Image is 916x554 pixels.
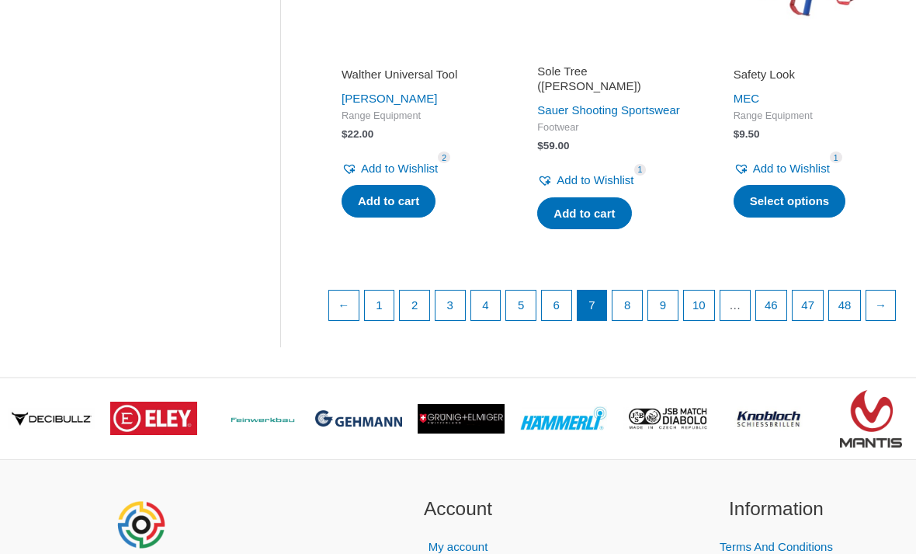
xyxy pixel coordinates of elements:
[537,46,689,64] iframe: Customer reviews powered by Trustpilot
[342,186,435,218] a: Add to cart: “Walther Universal Tool”
[537,141,543,152] span: $
[720,541,833,554] a: Terms And Conditions
[542,291,571,321] a: Page 6
[328,291,900,329] nav: Product Pagination
[361,162,438,176] span: Add to Wishlist
[612,291,642,321] a: Page 8
[429,541,488,554] a: My account
[829,291,859,321] a: Page 48
[734,110,886,124] span: Range Equipment
[830,152,842,164] span: 1
[342,129,373,141] bdi: 22.00
[734,129,740,141] span: $
[557,174,633,187] span: Add to Wishlist
[506,291,536,321] a: Page 5
[753,162,830,176] span: Add to Wishlist
[435,291,465,321] a: Page 3
[634,165,647,176] span: 1
[342,159,438,180] a: Add to Wishlist
[734,46,886,64] iframe: Customer reviews powered by Trustpilot
[110,402,197,437] img: brand logo
[734,129,760,141] bdi: 9.50
[342,129,348,141] span: $
[471,291,501,321] a: Page 4
[537,170,633,192] a: Add to Wishlist
[793,291,823,321] a: Page 47
[365,291,394,321] a: Page 1
[648,291,678,321] a: Page 9
[329,291,359,321] a: ←
[537,122,689,135] span: Footwear
[537,64,689,95] h2: Sole Tree ([PERSON_NAME])
[756,291,786,321] a: Page 46
[342,68,494,89] a: Walther Universal Tool
[342,68,494,83] h2: Walther Universal Tool
[734,92,759,106] a: MEC
[342,92,437,106] a: [PERSON_NAME]
[684,291,714,321] a: Page 10
[720,291,750,321] span: …
[438,152,450,164] span: 2
[734,159,830,180] a: Add to Wishlist
[537,141,569,152] bdi: 59.00
[578,291,607,321] span: Page 7
[637,496,916,524] h2: Information
[866,291,896,321] a: →
[537,198,631,231] a: Add to cart: “Sole Tree (SAUER)”
[342,110,494,124] span: Range Equipment
[400,291,429,321] a: Page 2
[734,186,846,218] a: Select options for “Safety Look”
[537,104,679,117] a: Sauer Shooting Sportswear
[318,496,598,524] h2: Account
[734,68,886,83] h2: Safety Look
[537,64,689,101] a: Sole Tree ([PERSON_NAME])
[342,46,494,64] iframe: Customer reviews powered by Trustpilot
[734,68,886,89] a: Safety Look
